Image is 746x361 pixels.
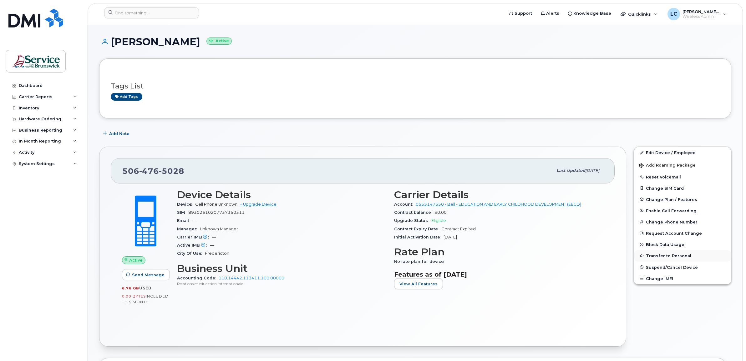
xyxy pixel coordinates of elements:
button: Suspend/Cancel Device [634,262,731,273]
span: $0.00 [434,210,447,215]
small: Active [206,38,232,45]
span: [DATE] [444,235,457,239]
span: [DATE] [585,168,599,173]
span: Send Message [132,272,165,278]
span: Initial Activation Date [394,235,444,239]
span: — [210,243,214,248]
span: Contract balance [394,210,434,215]
button: Add Roaming Package [634,158,731,171]
span: 89302610207737350311 [188,210,245,215]
button: Change IMEI [634,273,731,284]
span: 6.76 GB [122,286,139,290]
a: Add tags [111,93,142,101]
span: — [212,235,216,239]
span: Contract Expiry Date [394,227,441,231]
h3: Carrier Details [394,189,604,200]
h3: Business Unit [177,263,387,274]
span: SIM [177,210,188,215]
span: View All Features [399,281,438,287]
h3: Features as of [DATE] [394,271,604,278]
span: Account [394,202,416,207]
span: 476 [139,166,159,176]
span: Device [177,202,195,207]
h1: [PERSON_NAME] [99,36,731,47]
span: Manager [177,227,200,231]
a: Edit Device / Employee [634,147,731,158]
span: Last updated [556,168,585,173]
button: Send Message [122,269,170,280]
span: Unknown Manager [200,227,238,231]
button: Change SIM Card [634,183,731,194]
a: 0555147550 - Bell - EDUCATION AND EARLY CHILDHOOD DEVELOPMENT (EECD) [416,202,581,207]
button: Reset Voicemail [634,171,731,183]
h3: Device Details [177,189,387,200]
span: used [139,286,152,290]
h3: Rate Plan [394,246,604,258]
span: Carrier IMEI [177,235,212,239]
span: Fredericton [205,251,229,256]
span: 0.00 Bytes [122,294,146,298]
h3: Tags List [111,82,720,90]
button: Add Note [99,128,135,139]
span: Enable Call Forwarding [646,208,697,213]
p: Relations et education internationale [177,281,387,286]
span: Contract Expired [441,227,476,231]
span: Cell Phone Unknown [195,202,237,207]
button: Transfer to Personal [634,250,731,261]
button: Change Phone Number [634,216,731,228]
span: 5028 [159,166,184,176]
a: + Upgrade Device [240,202,277,207]
span: — [192,218,196,223]
span: Eligible [431,218,446,223]
span: City Of Use [177,251,205,256]
span: 506 [122,166,184,176]
button: Enable Call Forwarding [634,205,731,216]
a: 110.14442.113411.100.00000 [219,276,284,280]
span: No rate plan for device [394,259,447,264]
span: included this month [122,294,169,304]
span: Active IMEI [177,243,210,248]
button: Request Account Change [634,228,731,239]
span: Accounting Code [177,276,219,280]
span: Email [177,218,192,223]
button: Change Plan / Features [634,194,731,205]
span: Upgrade Status [394,218,431,223]
span: Active [129,257,143,263]
button: Block Data Usage [634,239,731,250]
span: Add Note [109,131,129,137]
span: Add Roaming Package [639,163,696,169]
span: Suspend/Cancel Device [646,265,698,269]
span: Change Plan / Features [646,197,697,202]
button: View All Features [394,278,443,289]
